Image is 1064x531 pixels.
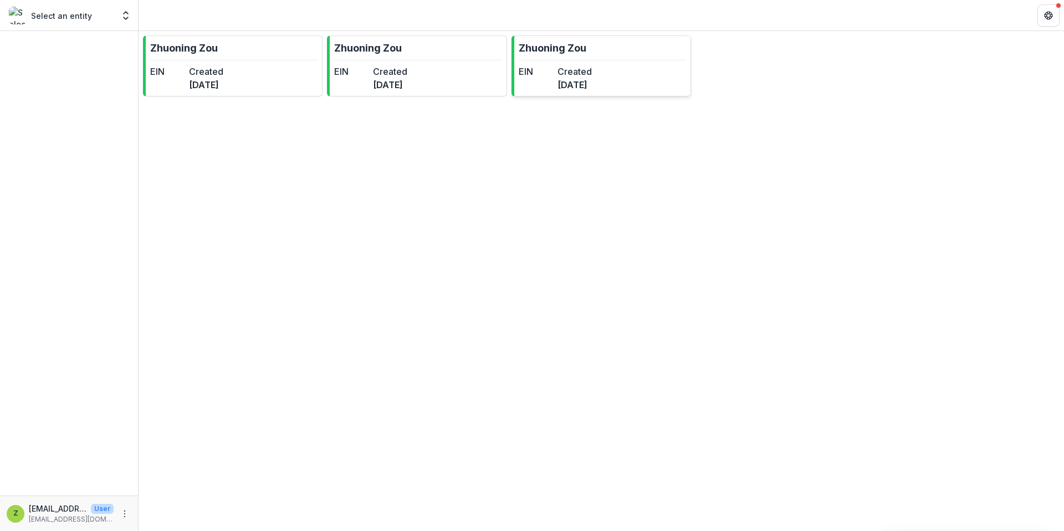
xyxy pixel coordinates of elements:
[334,65,369,78] dt: EIN
[29,503,86,514] p: [EMAIL_ADDRESS][DOMAIN_NAME]
[13,510,18,517] div: zhuoningz@uchicago.edu
[189,65,223,78] dt: Created
[9,7,27,24] img: Select an entity
[373,65,407,78] dt: Created
[557,78,592,91] dd: [DATE]
[334,40,402,55] p: Zhuoning Zou
[150,65,185,78] dt: EIN
[150,40,218,55] p: Zhuoning Zou
[31,10,92,22] p: Select an entity
[189,78,223,91] dd: [DATE]
[118,4,134,27] button: Open entity switcher
[519,40,586,55] p: Zhuoning Zou
[373,78,407,91] dd: [DATE]
[519,65,553,78] dt: EIN
[29,514,114,524] p: [EMAIL_ADDRESS][DOMAIN_NAME]
[511,35,691,96] a: Zhuoning ZouEINCreated[DATE]
[143,35,323,96] a: Zhuoning ZouEINCreated[DATE]
[1037,4,1060,27] button: Get Help
[327,35,507,96] a: Zhuoning ZouEINCreated[DATE]
[557,65,592,78] dt: Created
[91,504,114,514] p: User
[118,507,131,520] button: More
